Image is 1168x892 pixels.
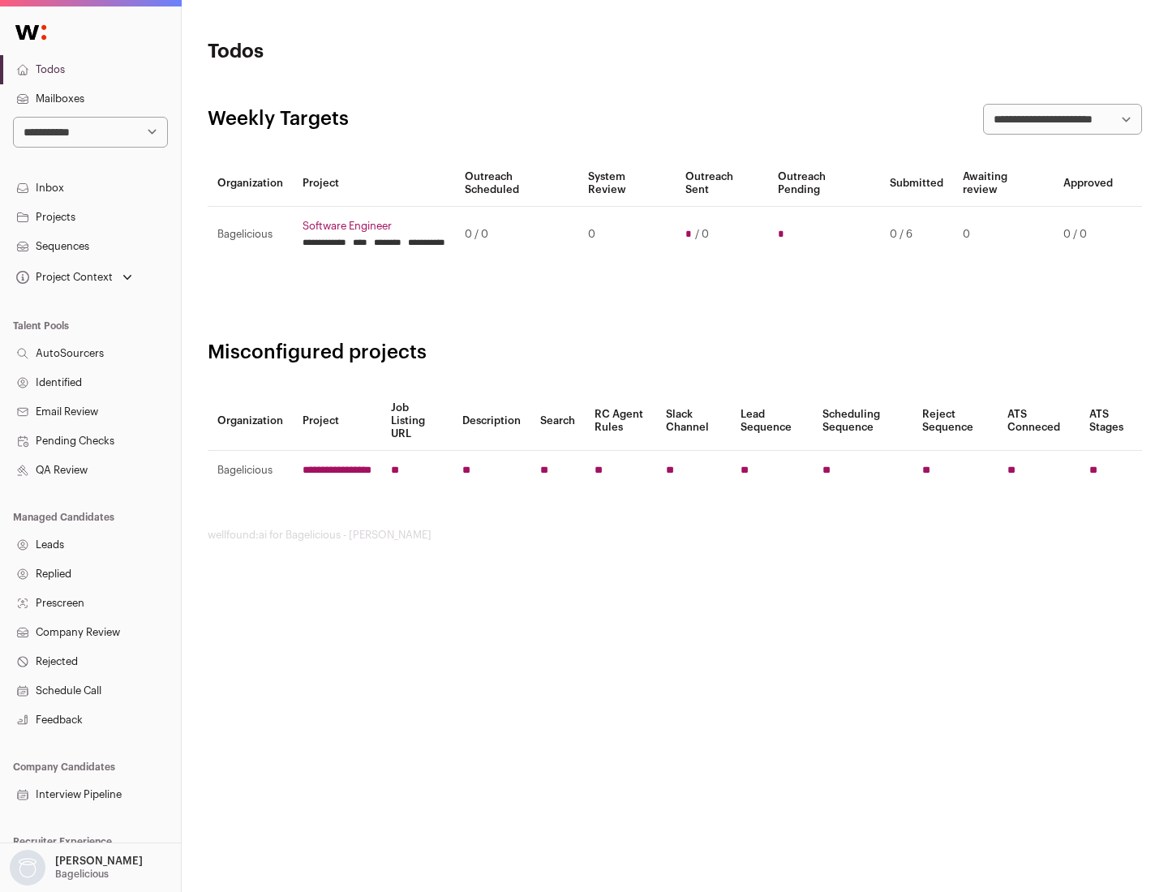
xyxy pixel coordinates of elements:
th: Outreach Pending [768,161,879,207]
button: Open dropdown [6,850,146,886]
td: 0 [953,207,1054,263]
a: Software Engineer [303,220,445,233]
th: RC Agent Rules [585,392,655,451]
img: Wellfound [6,16,55,49]
th: Organization [208,161,293,207]
footer: wellfound:ai for Bagelicious - [PERSON_NAME] [208,529,1142,542]
td: 0 / 0 [1054,207,1123,263]
th: Search [530,392,585,451]
th: Job Listing URL [381,392,453,451]
th: Organization [208,392,293,451]
th: Awaiting review [953,161,1054,207]
img: nopic.png [10,850,45,886]
th: Slack Channel [656,392,731,451]
h2: Weekly Targets [208,106,349,132]
button: Open dropdown [13,266,135,289]
th: Project [293,392,381,451]
div: Project Context [13,271,113,284]
th: Scheduling Sequence [813,392,912,451]
h1: Todos [208,39,519,65]
th: Reject Sequence [912,392,998,451]
p: [PERSON_NAME] [55,855,143,868]
th: Submitted [880,161,953,207]
td: Bagelicious [208,207,293,263]
td: Bagelicious [208,451,293,491]
th: Outreach Scheduled [455,161,578,207]
th: Project [293,161,455,207]
th: Approved [1054,161,1123,207]
h2: Misconfigured projects [208,340,1142,366]
td: 0 / 0 [455,207,578,263]
td: 0 [578,207,675,263]
th: Description [453,392,530,451]
th: Outreach Sent [676,161,769,207]
th: ATS Conneced [998,392,1079,451]
span: / 0 [695,228,709,241]
th: Lead Sequence [731,392,813,451]
p: Bagelicious [55,868,109,881]
th: System Review [578,161,675,207]
td: 0 / 6 [880,207,953,263]
th: ATS Stages [1080,392,1142,451]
